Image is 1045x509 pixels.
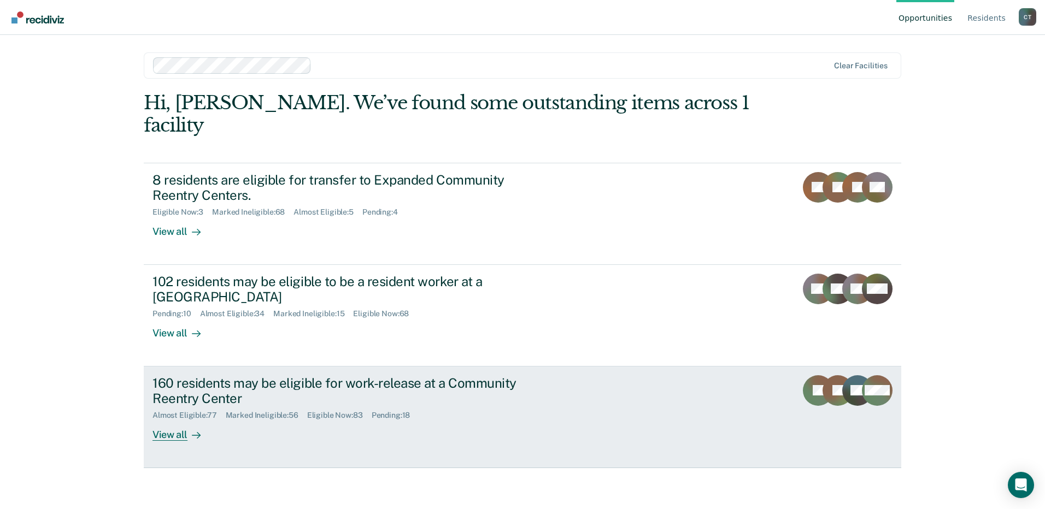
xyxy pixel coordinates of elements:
[144,92,750,137] div: Hi, [PERSON_NAME]. We’ve found some outstanding items across 1 facility
[1008,472,1034,498] div: Open Intercom Messenger
[144,163,901,265] a: 8 residents are eligible for transfer to Expanded Community Reentry Centers.Eligible Now:3Marked ...
[152,274,536,305] div: 102 residents may be eligible to be a resident worker at a [GEOGRAPHIC_DATA]
[144,265,901,366] a: 102 residents may be eligible to be a resident worker at a [GEOGRAPHIC_DATA]Pending:10Almost Elig...
[353,309,418,318] div: Eligible Now : 68
[152,217,214,238] div: View all
[362,208,407,217] div: Pending : 4
[293,208,362,217] div: Almost Eligible : 5
[307,411,372,420] div: Eligible Now : 83
[212,208,293,217] div: Marked Ineligible : 68
[200,309,274,318] div: Almost Eligible : 34
[1019,8,1036,26] div: C T
[152,375,536,407] div: 160 residents may be eligible for work-release at a Community Reentry Center
[273,309,353,318] div: Marked Ineligible : 15
[152,318,214,340] div: View all
[834,61,888,70] div: Clear facilities
[152,420,214,441] div: View all
[152,309,200,318] div: Pending : 10
[152,172,536,204] div: 8 residents are eligible for transfer to Expanded Community Reentry Centers.
[1019,8,1036,26] button: Profile dropdown button
[152,411,226,420] div: Almost Eligible : 77
[226,411,307,420] div: Marked Ineligible : 56
[152,208,212,217] div: Eligible Now : 3
[372,411,419,420] div: Pending : 18
[144,366,901,468] a: 160 residents may be eligible for work-release at a Community Reentry CenterAlmost Eligible:77Mar...
[11,11,64,23] img: Recidiviz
